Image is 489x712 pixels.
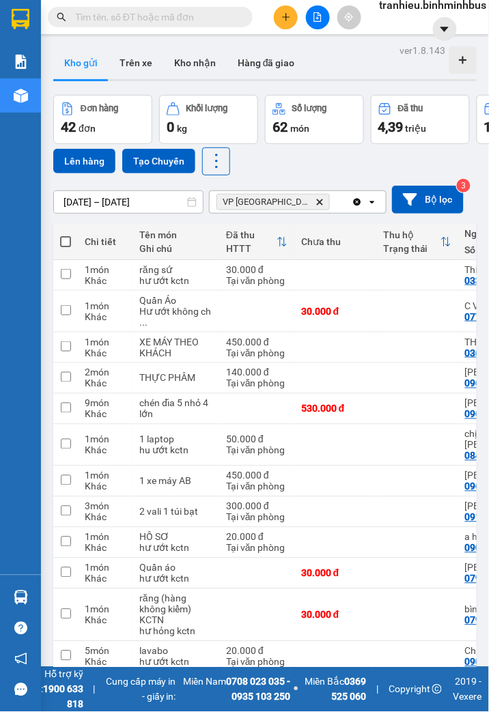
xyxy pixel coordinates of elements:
div: Hư ướt không chịu trách nhiệm [139,306,212,328]
div: hư ướt kctn [139,657,212,668]
div: Thu hộ [383,229,441,240]
div: 1 món [85,434,126,445]
div: 20.000 đ [226,532,288,543]
span: Cung cấp máy in - giấy in: [106,674,176,704]
div: 3 món [85,501,126,512]
strong: 0369 525 060 [331,677,366,702]
button: Kho nhận [163,46,227,79]
strong: 0708 023 035 - 0935 103 250 [226,677,290,702]
img: solution-icon [14,55,28,69]
div: 1 món [85,532,126,543]
div: 140.000 đ [226,367,288,378]
span: 62 [273,119,288,135]
span: plus [281,12,291,22]
button: plus [274,5,298,29]
button: aim [337,5,361,29]
span: Miền Nam [180,674,291,704]
div: 530.000 đ [301,403,369,414]
div: Đã thu [398,104,423,113]
div: 20.000 đ [226,646,288,657]
span: ... [139,317,148,328]
div: lavabo [139,646,212,657]
span: 42 [61,119,76,135]
button: Đã thu4,39 triệu [371,95,470,144]
div: Tại văn phòng [226,512,288,523]
span: 4,39 [378,119,404,135]
button: Số lượng62món [265,95,364,144]
button: Tạo Chuyến [122,149,195,173]
svg: Delete [316,198,324,206]
span: | [376,682,378,697]
span: copyright [432,685,442,694]
div: Khối lượng [186,104,228,113]
div: 1 món [85,604,126,615]
div: 1 xe máy AB [139,476,212,487]
div: Khác [85,275,126,286]
div: 30.000 đ [226,264,288,275]
div: 2 vali 1 túi bạt [139,507,212,517]
button: caret-down [433,17,457,41]
span: VP Nha Trang, close by backspace [216,194,330,210]
button: Trên xe [109,46,163,79]
input: Selected VP Nha Trang. [333,195,334,209]
div: Khác [85,543,126,554]
div: XE MÁY THEO KHÁCH [139,337,212,358]
img: warehouse-icon [14,89,28,103]
div: Tại văn phòng [226,445,288,456]
div: răng (hàng không kiểm) KCTN [139,593,212,626]
span: notification [14,653,27,666]
div: Quần Áo [139,295,212,306]
div: Tại văn phòng [226,347,288,358]
span: | [94,682,96,697]
strong: 1900 633 818 [43,684,83,710]
span: caret-down [438,23,451,35]
div: Tại văn phòng [226,543,288,554]
div: Đơn hàng [81,104,118,113]
div: 5 món [85,646,126,657]
svg: Clear all [352,197,363,208]
input: Tìm tên, số ĐT hoặc mã đơn [75,10,236,25]
div: 1 món [85,264,126,275]
div: hư ướt kctn [139,275,212,286]
div: chén dĩa 5 nhỏ 4 lớn [139,398,212,420]
img: warehouse-icon [14,590,28,605]
div: Khác [85,481,126,492]
div: Khác [85,445,126,456]
div: Tại văn phòng [226,657,288,668]
span: file-add [313,12,322,22]
div: Tạo kho hàng mới [449,46,477,74]
div: 450.000 đ [226,470,288,481]
div: HỒ SƠ [139,532,212,543]
div: 30.000 đ [301,610,369,621]
button: file-add [306,5,330,29]
div: Số lượng [292,104,327,113]
div: 1 laptop [139,434,212,445]
div: Chi tiết [85,236,126,247]
div: Khác [85,615,126,626]
span: aim [344,12,354,22]
div: Khác [85,311,126,322]
div: 30.000 đ [301,568,369,579]
div: hư ướt kctn [139,543,212,554]
sup: 3 [457,179,471,193]
div: 30.000 đ [301,306,369,317]
div: Tại văn phòng [226,275,288,286]
div: Đã thu [226,229,277,240]
button: Lên hàng [53,149,115,173]
button: Hàng đã giao [227,46,306,79]
div: Khác [85,378,126,389]
div: 50.000 đ [226,434,288,445]
div: Khác [85,657,126,668]
div: Khác [85,347,126,358]
span: món [290,123,309,134]
div: hu ướt kctn [139,445,212,456]
div: 9 món [85,398,126,409]
div: THỰC PHÂM [139,373,212,384]
span: kg [177,123,187,134]
button: Kho gửi [53,46,109,79]
div: Quần áo [139,563,212,573]
div: 2 món [85,367,126,378]
span: VP Nha Trang [223,197,310,208]
button: Khối lượng0kg [159,95,258,144]
div: 1 món [85,337,126,347]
